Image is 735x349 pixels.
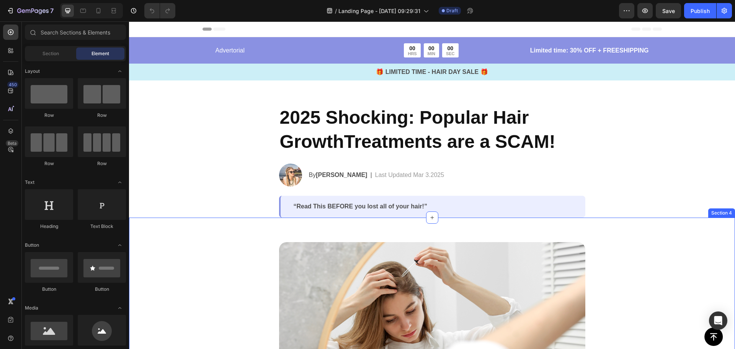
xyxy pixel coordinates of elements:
div: 00 [279,23,287,30]
div: Heading [25,223,73,230]
span: Draft [446,7,458,14]
div: Button [25,286,73,293]
p: MIN [299,30,306,34]
div: Section 4 [581,188,604,195]
iframe: Design area [129,21,735,349]
div: Open Intercom Messenger [709,311,727,330]
div: Button [78,286,126,293]
p: 🎁 LIMITED TIME - HAIR DAY SALE 🎁 [1,46,605,55]
p: Limited time: 30% OFF + FREESHIPPING [377,25,520,34]
span: Media [25,305,38,311]
span: Element [91,50,109,57]
span: Toggle open [114,239,126,251]
span: / [335,7,337,15]
img: gempages_581863457599521548-d7064191-bab6-4a40-b8af-b482285254f2.png [150,142,173,165]
div: Row [78,112,126,119]
div: Publish [691,7,710,15]
div: Text Block [78,223,126,230]
div: Row [78,160,126,167]
p: Last Updated Mar 3.2025 [246,149,315,158]
p: “Read This BEFORE you lost all of your hair!” [165,181,443,189]
button: Save [656,3,681,18]
span: Save [662,8,675,14]
p: SEC [317,30,326,34]
span: Toggle open [114,176,126,188]
p: HRS [279,30,287,34]
span: Toggle open [114,65,126,77]
span: Layout [25,68,40,75]
p: By [180,149,238,158]
div: Row [25,160,73,167]
div: 00 [299,23,306,30]
span: Landing Page - [DATE] 09:29:31 [338,7,420,15]
div: 450 [7,82,18,88]
span: Text [25,179,34,186]
div: 00 [317,23,326,30]
span: Section [42,50,59,57]
div: Undo/Redo [144,3,175,18]
span: Button [25,242,39,249]
p: 7 [50,6,54,15]
input: Search Sections & Elements [25,25,126,40]
div: Beta [6,140,18,146]
button: Publish [684,3,716,18]
button: 7 [3,3,57,18]
p: | [241,149,243,158]
span: Toggle open [114,302,126,314]
div: Row [25,112,73,119]
strong: [PERSON_NAME] [187,150,238,157]
h2: 2025 Shocking: Popular Hair GrowthTreatments are a SCAM! [150,84,456,133]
